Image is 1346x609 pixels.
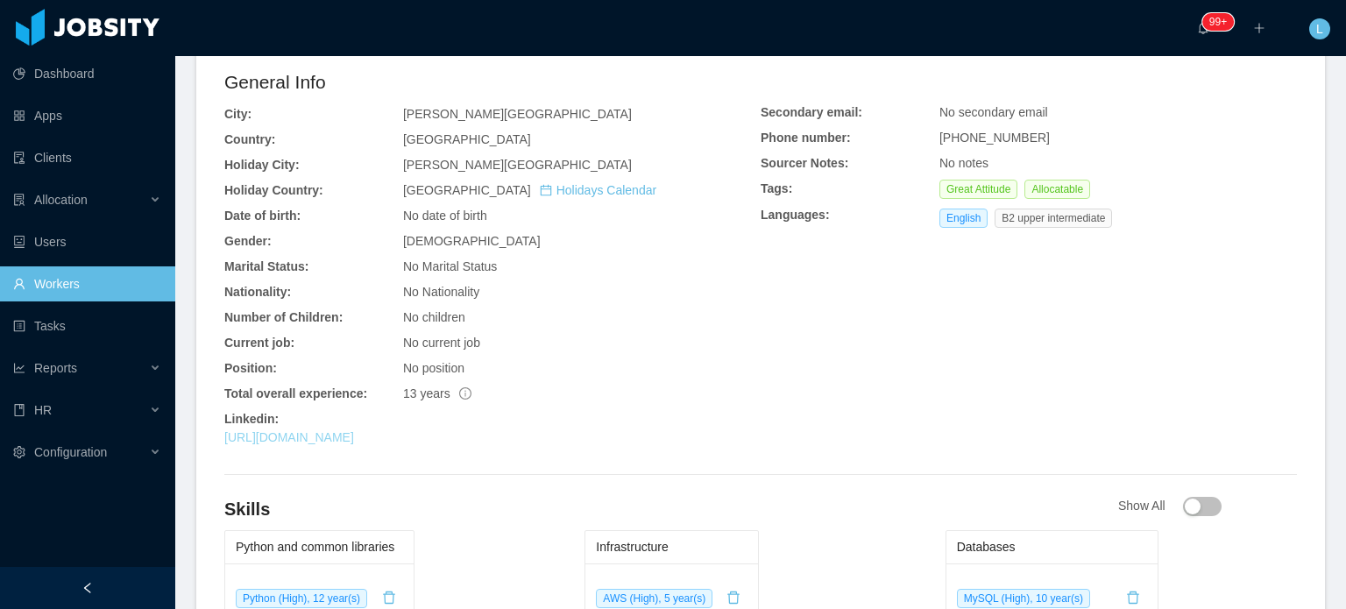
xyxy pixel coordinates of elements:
[224,158,300,172] b: Holiday City:
[34,193,88,207] span: Allocation
[761,208,830,222] b: Languages:
[1024,180,1090,199] span: Allocatable
[939,105,1048,119] span: No secondary email
[761,181,792,195] b: Tags:
[403,285,479,299] span: No Nationality
[1253,22,1265,34] i: icon: plus
[224,107,251,121] b: City:
[995,209,1112,228] span: B2 upper intermediate
[939,156,988,170] span: No notes
[13,362,25,374] i: icon: line-chart
[236,589,367,608] span: Python (High), 12 year(s)
[403,310,465,324] span: No children
[13,224,161,259] a: icon: robotUsers
[403,386,471,400] span: 13 years
[224,412,279,426] b: Linkedin:
[957,589,1090,608] span: MySQL (High), 10 year(s)
[13,404,25,416] i: icon: book
[596,589,712,608] span: AWS (High), 5 year(s)
[34,445,107,459] span: Configuration
[939,209,988,228] span: English
[13,98,161,133] a: icon: appstoreApps
[939,180,1017,199] span: Great Attitude
[34,361,77,375] span: Reports
[403,209,487,223] span: No date of birth
[957,531,1148,563] div: Databases
[224,234,272,248] b: Gender:
[13,194,25,206] i: icon: solution
[13,308,161,343] a: icon: profileTasks
[939,131,1050,145] span: [PHONE_NUMBER]
[1202,13,1234,31] sup: 1944
[224,285,291,299] b: Nationality:
[13,140,161,175] a: icon: auditClients
[596,531,747,563] div: Infrastructure
[224,361,277,375] b: Position:
[403,259,497,273] span: No Marital Status
[224,209,301,223] b: Date of birth:
[13,56,161,91] a: icon: pie-chartDashboard
[224,183,323,197] b: Holiday Country:
[761,131,851,145] b: Phone number:
[13,446,25,458] i: icon: setting
[224,336,294,350] b: Current job:
[1197,22,1209,34] i: icon: bell
[761,105,862,119] b: Secondary email:
[1316,18,1323,39] span: L
[224,310,343,324] b: Number of Children:
[224,386,367,400] b: Total overall experience:
[236,531,403,563] div: Python and common libraries
[224,68,761,96] h2: General Info
[403,132,531,146] span: [GEOGRAPHIC_DATA]
[540,183,656,197] a: icon: calendarHolidays Calendar
[224,259,308,273] b: Marital Status:
[1118,499,1222,513] span: Show All
[403,336,480,350] span: No current job
[34,403,52,417] span: HR
[761,156,848,170] b: Sourcer Notes:
[224,430,354,444] a: [URL][DOMAIN_NAME]
[403,183,656,197] span: [GEOGRAPHIC_DATA]
[13,266,161,301] a: icon: userWorkers
[224,132,275,146] b: Country:
[403,158,632,172] span: [PERSON_NAME][GEOGRAPHIC_DATA]
[224,497,1118,521] h4: Skills
[403,107,632,121] span: [PERSON_NAME][GEOGRAPHIC_DATA]
[459,387,471,400] span: info-circle
[403,234,541,248] span: [DEMOGRAPHIC_DATA]
[540,184,552,196] i: icon: calendar
[403,361,464,375] span: No position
